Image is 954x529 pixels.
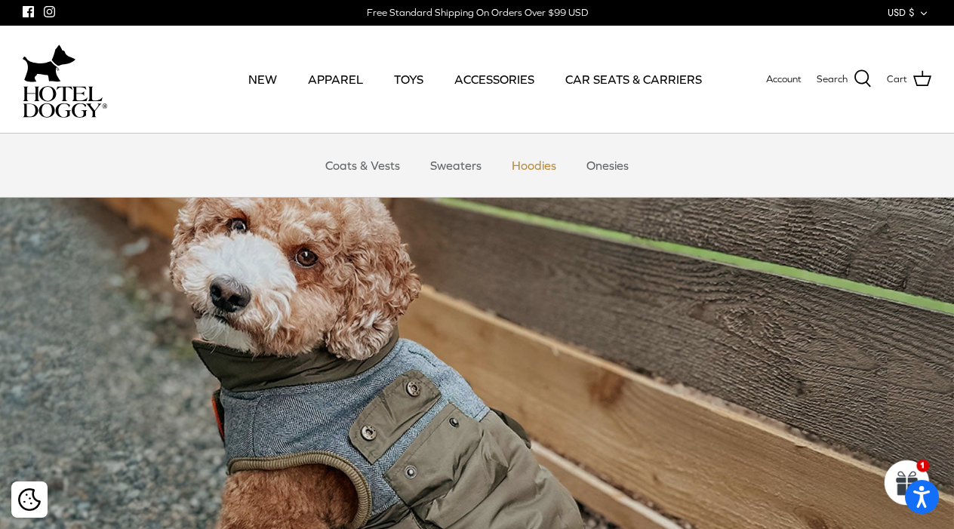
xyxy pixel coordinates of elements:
a: Onesies [573,143,642,188]
a: Instagram [44,6,55,17]
a: NEW [235,54,291,105]
a: Facebook [23,6,34,17]
a: Cart [887,69,931,89]
a: Search [817,69,872,89]
div: Cookie policy [11,481,48,518]
span: Search [817,72,848,88]
img: dog-icon.svg [23,41,75,86]
a: hoteldoggycom [23,41,107,118]
a: APPAREL [294,54,377,105]
a: Account [766,72,802,88]
a: CAR SEATS & CARRIERS [552,54,715,105]
div: Free Standard Shipping On Orders Over $99 USD [367,6,588,20]
button: Cookie policy [16,487,42,513]
a: Sweaters [417,143,495,188]
a: Coats & Vests [312,143,414,188]
a: ACCESSORIES [441,54,548,105]
span: Account [766,73,802,85]
a: Free Standard Shipping On Orders Over $99 USD [367,2,588,24]
img: hoteldoggycom [23,86,107,118]
a: Hoodies [498,143,570,188]
span: Cart [887,72,907,88]
img: Cookie policy [18,488,41,511]
a: TOYS [380,54,437,105]
div: Primary navigation [224,54,725,105]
